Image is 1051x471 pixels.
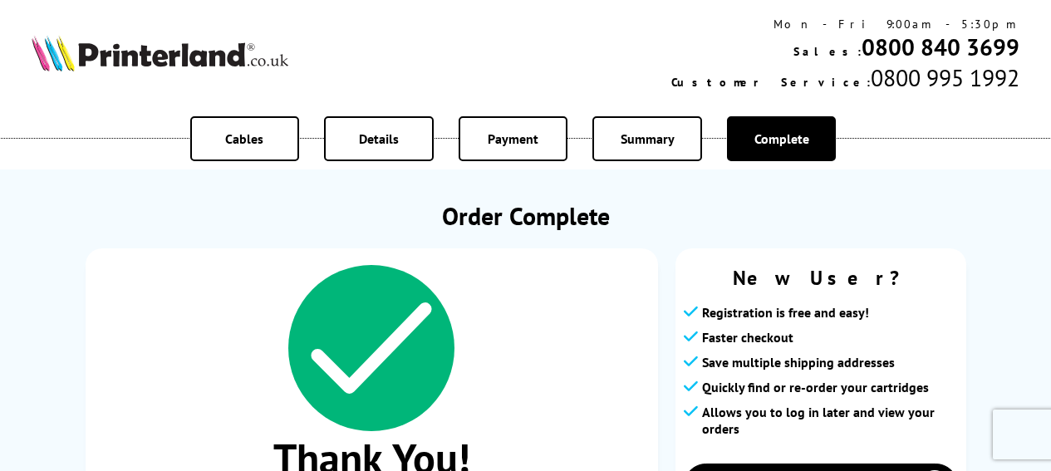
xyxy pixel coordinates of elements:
[702,379,929,395] span: Quickly find or re-order your cartridges
[702,354,895,370] span: Save multiple shipping addresses
[862,32,1019,62] a: 0800 840 3699
[32,35,288,71] img: Printerland Logo
[671,17,1019,32] div: Mon - Fri 9:00am - 5:30pm
[754,130,809,147] span: Complete
[225,130,263,147] span: Cables
[671,75,871,90] span: Customer Service:
[702,404,958,437] span: Allows you to log in later and view your orders
[86,199,966,232] h1: Order Complete
[702,329,793,346] span: Faster checkout
[488,130,538,147] span: Payment
[684,265,958,291] span: New User?
[359,130,399,147] span: Details
[621,130,675,147] span: Summary
[871,62,1019,93] span: 0800 995 1992
[793,44,862,59] span: Sales:
[702,304,869,321] span: Registration is free and easy!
